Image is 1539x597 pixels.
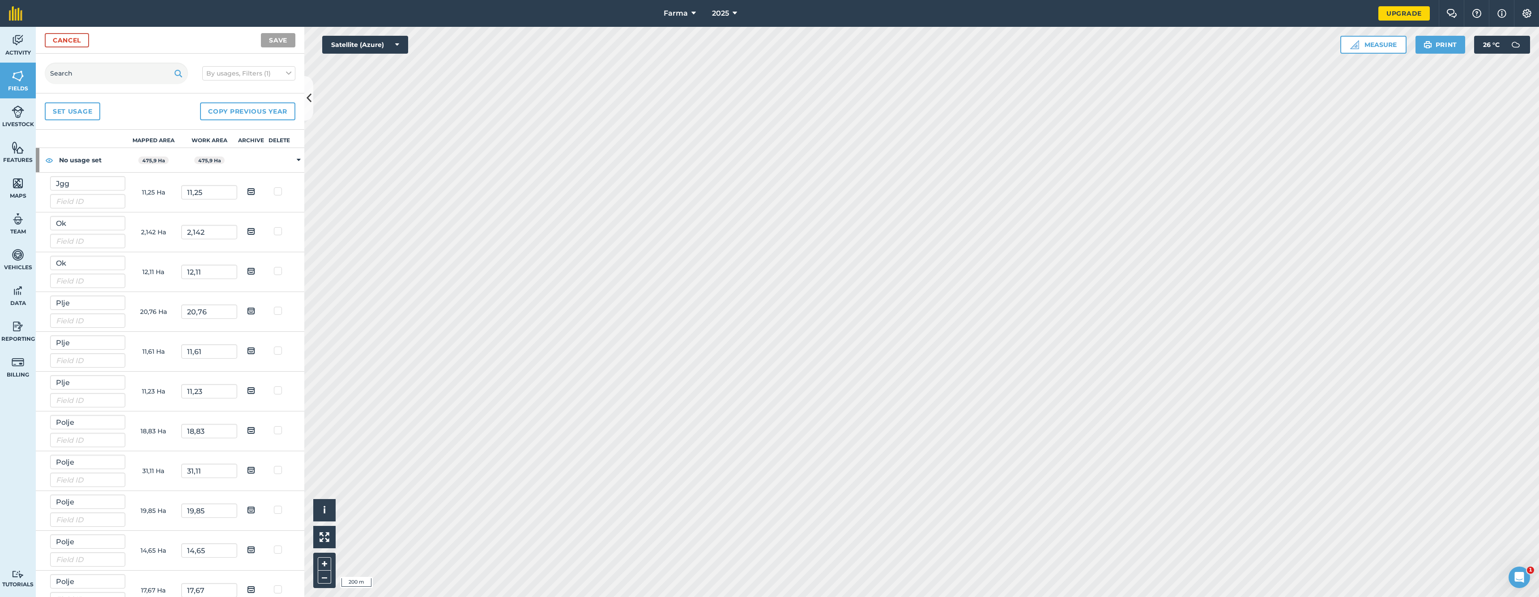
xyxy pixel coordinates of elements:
[12,212,24,226] img: svg+xml;base64,PD94bWwgdmVyc2lvbj0iMS4wIiBlbmNvZGluZz0idXRmLTgiPz4KPCEtLSBHZW5lcmF0b3I6IEFkb2JlIE...
[1509,567,1530,588] iframe: Intercom live chat
[50,234,125,248] input: Field ID
[1340,36,1407,54] button: Measure
[12,248,24,262] img: svg+xml;base64,PD94bWwgdmVyc2lvbj0iMS4wIiBlbmNvZGluZz0idXRmLTgiPz4KPCEtLSBHZW5lcmF0b3I6IEFkb2JlIE...
[12,34,24,47] img: svg+xml;base64,PD94bWwgdmVyc2lvbj0iMS4wIiBlbmNvZGluZz0idXRmLTgiPz4KPCEtLSBHZW5lcmF0b3I6IEFkb2JlIE...
[322,36,408,54] button: Satellite (Azure)
[247,425,255,436] img: svg+xml;base64,PHN2ZyB4bWxucz0iaHR0cDovL3d3dy53My5vcmcvMjAwMC9zdmciIHdpZHRoPSIxOCIgaGVpZ2h0PSIyNC...
[1474,36,1530,54] button: 26 °C
[247,385,255,396] img: svg+xml;base64,PHN2ZyB4bWxucz0iaHR0cDovL3d3dy53My5vcmcvMjAwMC9zdmciIHdpZHRoPSIxOCIgaGVpZ2h0PSIyNC...
[1350,40,1359,49] img: Ruler icon
[265,130,294,148] th: Delete
[12,570,24,579] img: svg+xml;base64,PD94bWwgdmVyc2lvbj0iMS4wIiBlbmNvZGluZz0idXRmLTgiPz4KPCEtLSBHZW5lcmF0b3I6IEFkb2JlIE...
[1471,9,1482,18] img: A question mark icon
[202,66,295,80] button: By usages, Filters (1)
[198,157,221,164] strong: 475,9 Ha
[50,194,125,208] input: Field ID
[200,102,295,120] button: Copy previous year
[12,105,24,119] img: svg+xml;base64,PD94bWwgdmVyc2lvbj0iMS4wIiBlbmNvZGluZz0idXRmLTgiPz4KPCEtLSBHZW5lcmF0b3I6IEFkb2JlIE...
[1378,6,1430,21] a: Upgrade
[181,130,237,148] th: Work area
[247,345,255,356] img: svg+xml;base64,PHN2ZyB4bWxucz0iaHR0cDovL3d3dy53My5vcmcvMjAwMC9zdmciIHdpZHRoPSIxOCIgaGVpZ2h0PSIyNC...
[45,63,188,84] input: Search
[247,305,255,316] img: svg+xml;base64,PHN2ZyB4bWxucz0iaHR0cDovL3d3dy53My5vcmcvMjAwMC9zdmciIHdpZHRoPSIxOCIgaGVpZ2h0PSIyNC...
[323,504,326,516] span: i
[247,504,255,515] img: svg+xml;base64,PHN2ZyB4bWxucz0iaHR0cDovL3d3dy53My5vcmcvMjAwMC9zdmciIHdpZHRoPSIxOCIgaGVpZ2h0PSIyNC...
[247,226,255,237] img: svg+xml;base64,PHN2ZyB4bWxucz0iaHR0cDovL3d3dy53My5vcmcvMjAwMC9zdmciIHdpZHRoPSIxOCIgaGVpZ2h0PSIyNC...
[45,33,89,47] a: Cancel
[9,6,22,21] img: fieldmargin Logo
[12,356,24,369] img: svg+xml;base64,PD94bWwgdmVyc2lvbj0iMS4wIiBlbmNvZGluZz0idXRmLTgiPz4KPCEtLSBHZW5lcmF0b3I6IEFkb2JlIE...
[125,531,181,571] td: 14,65 Ha
[50,552,125,567] input: Field ID
[1424,39,1432,50] img: svg+xml;base64,PHN2ZyB4bWxucz0iaHR0cDovL3d3dy53My5vcmcvMjAwMC9zdmciIHdpZHRoPSIxOSIgaGVpZ2h0PSIyNC...
[320,532,329,542] img: Four arrows, one pointing top left, one top right, one bottom right and the last bottom left
[125,411,181,451] td: 18,83 Ha
[125,130,181,148] th: Mapped area
[125,372,181,411] td: 11,23 Ha
[247,584,255,595] img: svg+xml;base64,PHN2ZyB4bWxucz0iaHR0cDovL3d3dy53My5vcmcvMjAwMC9zdmciIHdpZHRoPSIxOCIgaGVpZ2h0PSIyNC...
[247,544,255,555] img: svg+xml;base64,PHN2ZyB4bWxucz0iaHR0cDovL3d3dy53My5vcmcvMjAwMC9zdmciIHdpZHRoPSIxOCIgaGVpZ2h0PSIyNC...
[50,313,125,328] input: Field ID
[45,102,100,120] a: Set usage
[1483,36,1500,54] span: 26 ° C
[50,433,125,447] input: Field ID
[1522,9,1532,18] img: A cog icon
[313,499,336,521] button: i
[12,177,24,190] img: svg+xml;base64,PHN2ZyB4bWxucz0iaHR0cDovL3d3dy53My5vcmcvMjAwMC9zdmciIHdpZHRoPSI1NiIgaGVpZ2h0PSI2MC...
[50,393,125,407] input: Field ID
[261,33,295,47] button: Save
[237,130,265,148] th: Archive
[125,451,181,491] td: 31,11 Ha
[174,68,183,79] img: svg+xml;base64,PHN2ZyB4bWxucz0iaHR0cDovL3d3dy53My5vcmcvMjAwMC9zdmciIHdpZHRoPSIxOSIgaGVpZ2h0PSIyNC...
[247,266,255,276] img: svg+xml;base64,PHN2ZyB4bWxucz0iaHR0cDovL3d3dy53My5vcmcvMjAwMC9zdmciIHdpZHRoPSIxOCIgaGVpZ2h0PSIyNC...
[50,473,125,487] input: Field ID
[1415,36,1466,54] button: Print
[142,157,165,164] strong: 475,9 Ha
[125,212,181,252] td: 2,142 Ha
[1507,36,1525,54] img: svg+xml;base64,PD94bWwgdmVyc2lvbj0iMS4wIiBlbmNvZGluZz0idXRmLTgiPz4KPCEtLSBHZW5lcmF0b3I6IEFkb2JlIE...
[247,465,255,475] img: svg+xml;base64,PHN2ZyB4bWxucz0iaHR0cDovL3d3dy53My5vcmcvMjAwMC9zdmciIHdpZHRoPSIxOCIgaGVpZ2h0PSIyNC...
[59,148,125,172] strong: No usage set
[12,320,24,333] img: svg+xml;base64,PD94bWwgdmVyc2lvbj0iMS4wIiBlbmNvZGluZz0idXRmLTgiPz4KPCEtLSBHZW5lcmF0b3I6IEFkb2JlIE...
[45,155,53,165] img: svg+xml;base64,PHN2ZyB4bWxucz0iaHR0cDovL3d3dy53My5vcmcvMjAwMC9zdmciIHdpZHRoPSIxOCIgaGVpZ2h0PSIyNC...
[12,284,24,297] img: svg+xml;base64,PD94bWwgdmVyc2lvbj0iMS4wIiBlbmNvZGluZz0idXRmLTgiPz4KPCEtLSBHZW5lcmF0b3I6IEFkb2JlIE...
[318,557,331,571] button: +
[50,353,125,368] input: Field ID
[12,69,24,83] img: svg+xml;base64,PHN2ZyB4bWxucz0iaHR0cDovL3d3dy53My5vcmcvMjAwMC9zdmciIHdpZHRoPSI1NiIgaGVpZ2h0PSI2MC...
[318,571,331,584] button: –
[712,8,729,19] span: 2025
[125,292,181,332] td: 20,76 Ha
[50,274,125,288] input: Field ID
[125,252,181,292] td: 12,11 Ha
[247,186,255,197] img: svg+xml;base64,PHN2ZyB4bWxucz0iaHR0cDovL3d3dy53My5vcmcvMjAwMC9zdmciIHdpZHRoPSIxOCIgaGVpZ2h0PSIyNC...
[12,141,24,154] img: svg+xml;base64,PHN2ZyB4bWxucz0iaHR0cDovL3d3dy53My5vcmcvMjAwMC9zdmciIHdpZHRoPSI1NiIgaGVpZ2h0PSI2MC...
[50,512,125,527] input: Field ID
[125,491,181,531] td: 19,85 Ha
[1497,8,1506,19] img: svg+xml;base64,PHN2ZyB4bWxucz0iaHR0cDovL3d3dy53My5vcmcvMjAwMC9zdmciIHdpZHRoPSIxNyIgaGVpZ2h0PSIxNy...
[1527,567,1534,574] span: 1
[1446,9,1457,18] img: Two speech bubbles overlapping with the left bubble in the forefront
[125,332,181,372] td: 11,61 Ha
[664,8,688,19] span: Farma
[125,173,181,212] td: 11,25 Ha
